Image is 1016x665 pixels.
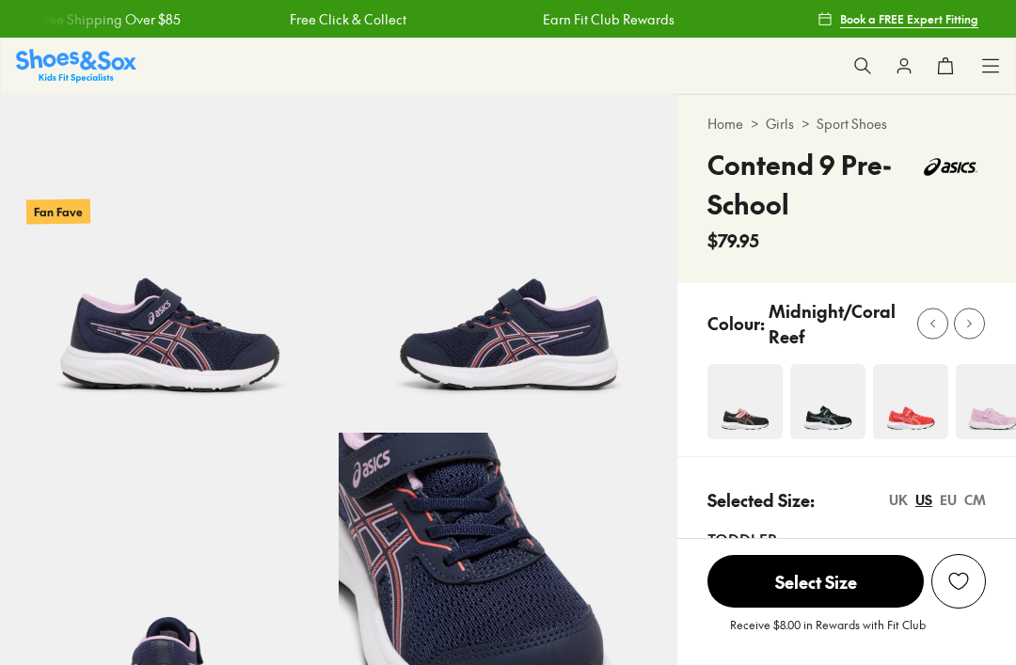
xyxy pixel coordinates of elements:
div: EU [940,490,957,510]
a: Girls [766,114,794,134]
p: Fan Fave [26,198,90,224]
div: Toddler [707,528,986,550]
div: UK [889,490,908,510]
span: Book a FREE Expert Fitting [840,10,978,27]
a: Home [707,114,743,134]
button: Add to Wishlist [931,554,986,609]
p: Midnight/Coral Reef [769,298,903,349]
p: Colour: [707,310,765,336]
a: Shoes & Sox [16,49,136,82]
span: Select Size [707,555,924,608]
a: Book a FREE Expert Fitting [818,2,978,36]
a: Sport Shoes [817,114,887,134]
button: Select Size [707,554,924,609]
img: Vendor logo [915,145,986,189]
div: US [915,490,932,510]
a: Earn Fit Club Rewards [542,9,674,29]
img: 4-522484_1 [790,364,865,439]
span: $79.95 [707,228,759,253]
img: 4-522479_1 [873,364,948,439]
p: Selected Size: [707,487,815,513]
p: Receive $8.00 in Rewards with Fit Club [730,616,926,650]
img: 5-525230_1 [339,94,677,433]
h4: Contend 9 Pre-School [707,145,915,224]
img: 4-551436_1 [707,364,783,439]
a: Free Click & Collect [290,9,406,29]
a: Free Shipping Over $85 [38,9,181,29]
div: > > [707,114,986,134]
div: CM [964,490,986,510]
img: SNS_Logo_Responsive.svg [16,49,136,82]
